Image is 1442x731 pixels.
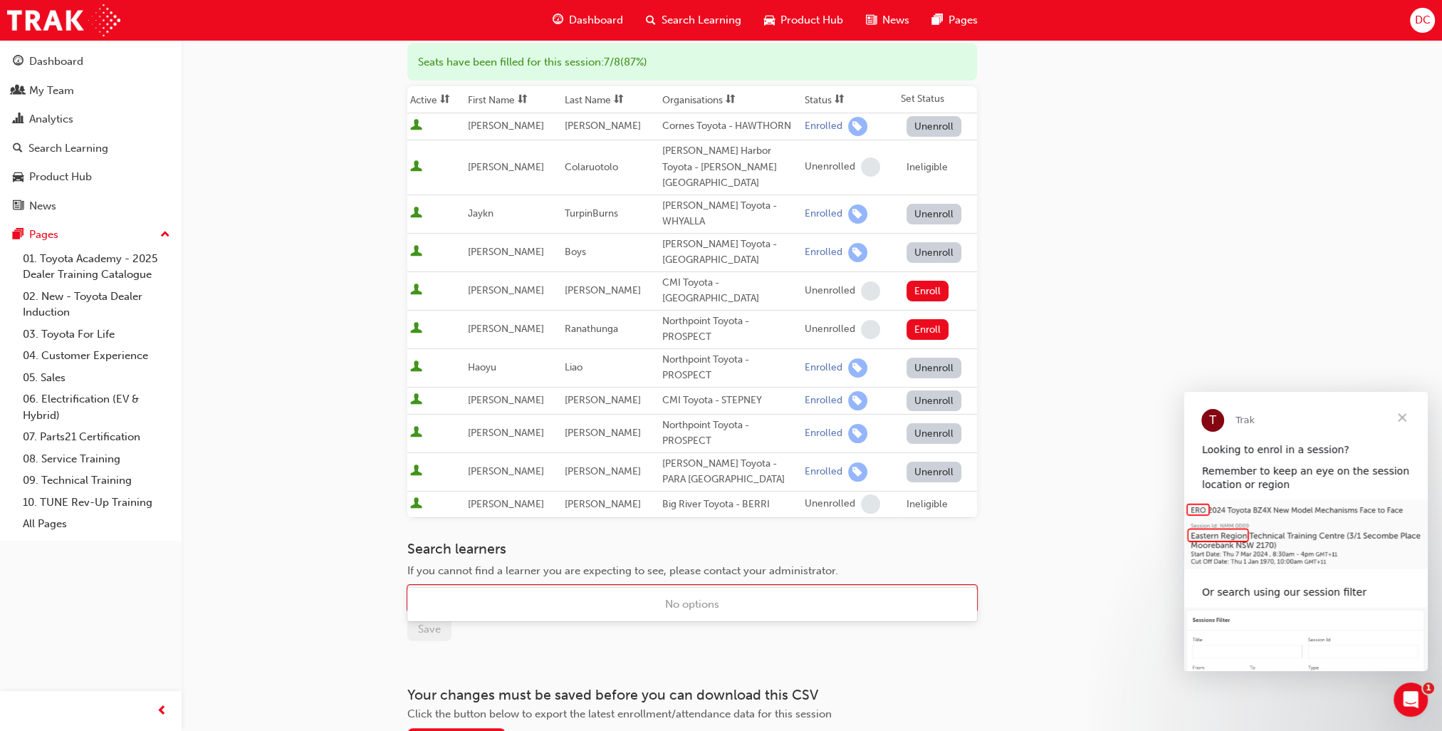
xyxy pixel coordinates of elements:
[6,222,176,248] button: Pages
[553,11,563,29] span: guage-icon
[6,193,176,219] a: News
[6,48,176,75] a: Dashboard
[468,161,544,173] span: [PERSON_NAME]
[17,448,176,470] a: 08. Service Training
[410,284,422,298] span: User is active
[907,116,962,137] button: Unenroll
[407,618,451,641] button: Save
[407,43,977,81] div: Seats have been filled for this session : 7 / 8 ( 87% )
[805,323,855,336] div: Unenrolled
[465,86,562,113] th: Toggle SortBy
[565,465,641,477] span: [PERSON_NAME]
[13,85,23,98] span: people-icon
[17,367,176,389] a: 05. Sales
[764,11,775,29] span: car-icon
[160,226,170,244] span: up-icon
[907,390,962,411] button: Unenroll
[468,323,544,335] span: [PERSON_NAME]
[805,465,842,479] div: Enrolled
[805,160,855,174] div: Unenrolled
[17,248,176,286] a: 01. Toyota Academy - 2025 Dealer Training Catalogue
[861,281,880,301] span: learningRecordVerb_NONE-icon
[907,242,962,263] button: Unenroll
[565,246,586,258] span: Boys
[805,497,855,511] div: Unenrolled
[662,275,799,307] div: CMI Toyota - [GEOGRAPHIC_DATA]
[805,284,855,298] div: Unenrolled
[662,313,799,346] div: Northpoint Toyota - PROSPECT
[848,117,867,136] span: learningRecordVerb_ENROLL-icon
[932,11,943,29] span: pages-icon
[410,245,422,259] span: User is active
[907,160,948,176] div: Ineligible
[407,591,977,618] div: No options
[780,12,843,28] span: Product Hub
[805,207,842,221] div: Enrolled
[468,465,544,477] span: [PERSON_NAME]
[407,687,977,703] h3: Your changes must be saved before you can download this CSV
[17,286,176,323] a: 02. New - Toyota Dealer Induction
[1423,683,1434,694] span: 1
[949,12,978,28] span: Pages
[907,358,962,378] button: Unenroll
[13,229,23,242] span: pages-icon
[565,361,582,373] span: Liao
[659,86,802,113] th: Toggle SortBy
[805,427,842,440] div: Enrolled
[662,352,799,384] div: Northpoint Toyota - PROSPECT
[468,394,544,406] span: [PERSON_NAME]
[565,120,641,132] span: [PERSON_NAME]
[468,427,544,439] span: [PERSON_NAME]
[802,86,898,113] th: Toggle SortBy
[407,564,838,577] span: If you cannot find a learner you are expecting to see, please contact your administrator.
[418,623,441,636] span: Save
[848,462,867,482] span: learningRecordVerb_ENROLL-icon
[565,427,641,439] span: [PERSON_NAME]
[726,94,736,106] span: sorting-icon
[6,46,176,222] button: DashboardMy TeamAnalyticsSearch LearningProduct HubNews
[662,118,799,135] div: Cornes Toyota - HAWTHORN
[1184,392,1428,671] iframe: Intercom live chat message
[662,497,799,513] div: Big River Toyota - BERRI
[848,391,867,410] span: learningRecordVerb_ENROLL-icon
[662,456,799,488] div: [PERSON_NAME] Toyota - PARA [GEOGRAPHIC_DATA]
[805,361,842,375] div: Enrolled
[468,207,493,219] span: Jaykn
[805,120,842,133] div: Enrolled
[29,53,83,70] div: Dashboard
[410,497,422,512] span: User is active
[17,492,176,514] a: 10. TUNE Rev-Up Training
[646,11,656,29] span: search-icon
[565,323,618,335] span: Ranathunga
[662,143,799,192] div: [PERSON_NAME] Harbor Toyota - [PERSON_NAME][GEOGRAPHIC_DATA]
[7,4,120,36] a: Trak
[565,207,618,219] span: TurpinBurns
[410,322,422,336] span: User is active
[17,323,176,346] a: 03. Toyota For Life
[614,94,624,106] span: sorting-icon
[569,12,623,28] span: Dashboard
[565,498,641,510] span: [PERSON_NAME]
[861,320,880,339] span: learningRecordVerb_NONE-icon
[662,198,799,230] div: [PERSON_NAME] Toyota - WHYALLA
[662,12,741,28] span: Search Learning
[861,157,880,177] span: learningRecordVerb_NONE-icon
[17,388,176,426] a: 06. Electrification (EV & Hybrid)
[861,494,880,514] span: learningRecordVerb_NONE-icon
[17,470,176,492] a: 09. Technical Training
[662,393,799,409] div: CMI Toyota - STEPNEY
[541,6,634,35] a: guage-iconDashboard
[907,319,949,340] button: Enroll
[29,111,73,128] div: Analytics
[410,361,422,375] span: User is active
[29,169,92,185] div: Product Hub
[907,423,962,444] button: Unenroll
[407,541,977,557] h3: Search learners
[468,498,544,510] span: [PERSON_NAME]
[907,497,948,513] div: Ineligible
[13,200,23,213] span: news-icon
